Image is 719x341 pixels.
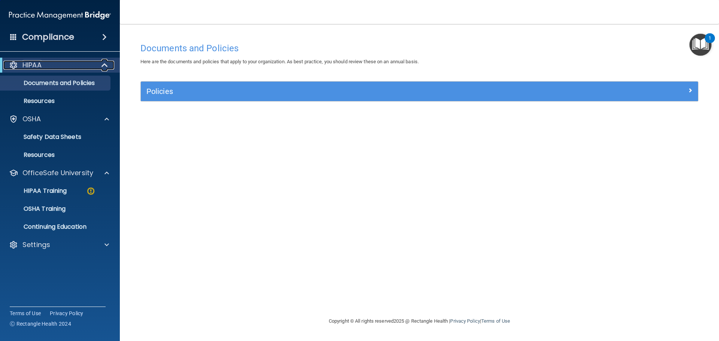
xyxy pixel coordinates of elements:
[22,115,41,124] p: OSHA
[22,61,42,70] p: HIPAA
[9,240,109,249] a: Settings
[709,38,711,48] div: 1
[481,318,510,324] a: Terms of Use
[146,85,692,97] a: Policies
[283,309,556,333] div: Copyright © All rights reserved 2025 @ Rectangle Health | |
[10,320,71,328] span: Ⓒ Rectangle Health 2024
[22,168,93,177] p: OfficeSafe University
[5,205,66,213] p: OSHA Training
[9,61,109,70] a: HIPAA
[50,310,84,317] a: Privacy Policy
[5,187,67,195] p: HIPAA Training
[5,97,107,105] p: Resources
[140,43,698,53] h4: Documents and Policies
[450,318,480,324] a: Privacy Policy
[9,115,109,124] a: OSHA
[22,32,74,42] h4: Compliance
[86,186,95,196] img: warning-circle.0cc9ac19.png
[589,288,710,318] iframe: Drift Widget Chat Controller
[5,223,107,231] p: Continuing Education
[146,87,553,95] h5: Policies
[9,168,109,177] a: OfficeSafe University
[5,133,107,141] p: Safety Data Sheets
[689,34,712,56] button: Open Resource Center, 1 new notification
[140,59,419,64] span: Here are the documents and policies that apply to your organization. As best practice, you should...
[5,151,107,159] p: Resources
[5,79,107,87] p: Documents and Policies
[10,310,41,317] a: Terms of Use
[22,240,50,249] p: Settings
[9,8,111,23] img: PMB logo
